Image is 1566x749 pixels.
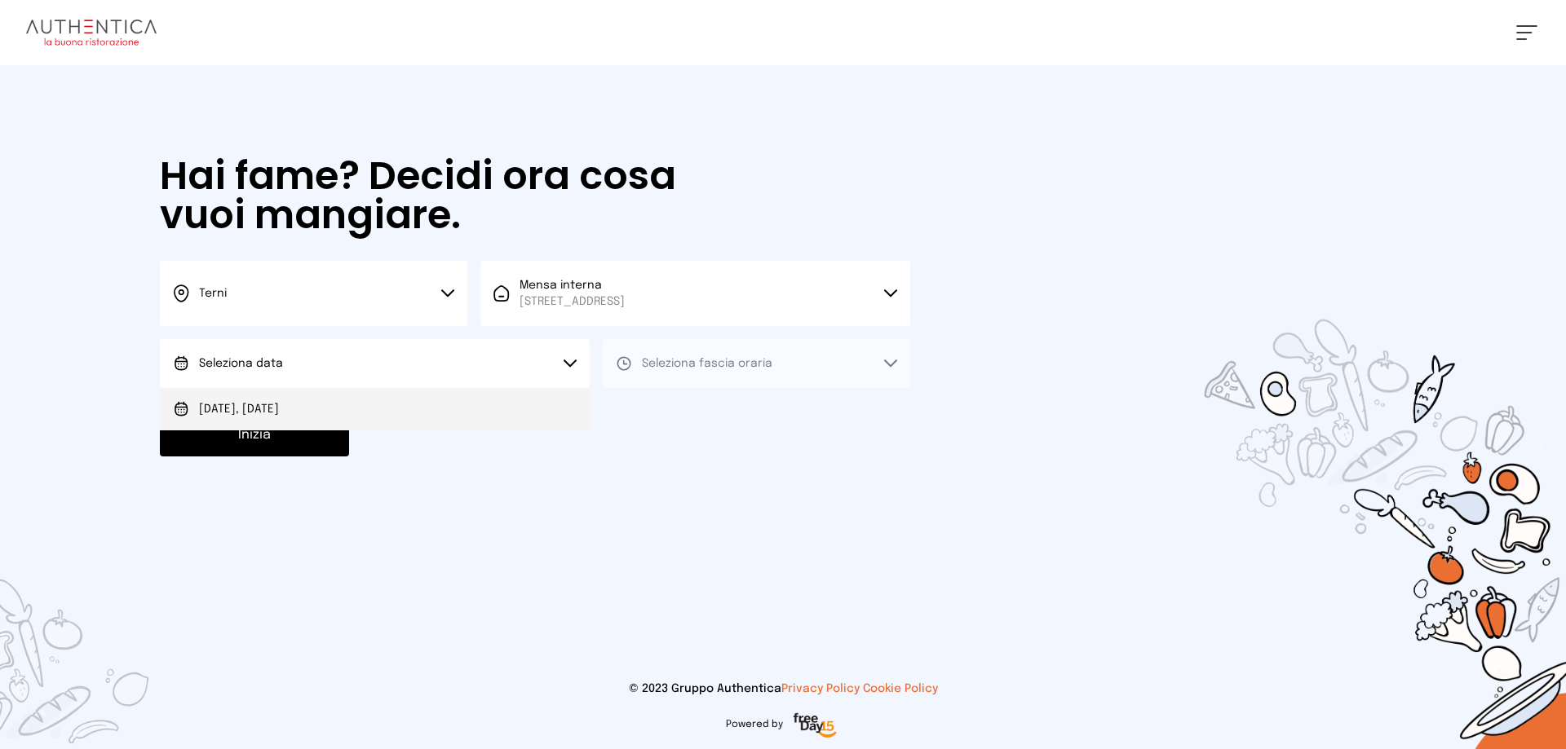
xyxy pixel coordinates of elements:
span: Seleziona fascia oraria [642,358,772,369]
p: © 2023 Gruppo Authentica [26,681,1540,697]
button: Seleziona data [160,339,590,388]
span: Seleziona data [199,358,283,369]
a: Cookie Policy [863,683,938,694]
span: Powered by [726,718,783,731]
button: Seleziona fascia oraria [603,339,910,388]
span: [DATE], [DATE] [199,401,279,417]
button: Inizia [160,414,349,456]
a: Privacy Policy [781,683,860,694]
img: logo-freeday.3e08031.png [790,710,841,742]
